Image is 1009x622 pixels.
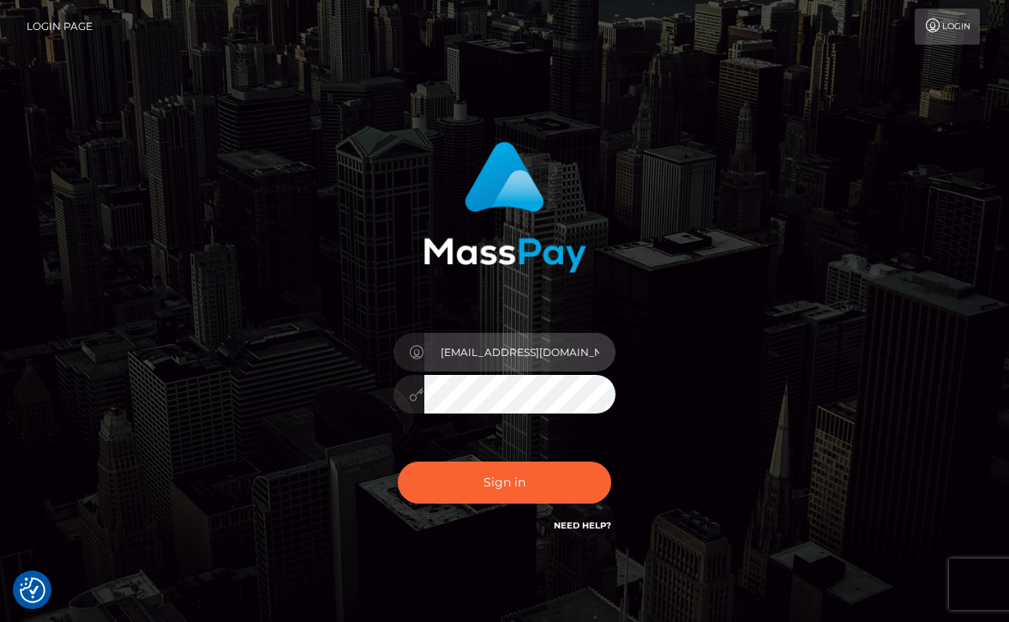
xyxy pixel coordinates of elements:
[27,9,93,45] a: Login Page
[915,9,980,45] a: Login
[398,462,612,504] button: Sign in
[423,142,586,273] img: MassPay Login
[20,577,45,603] img: Revisit consent button
[424,333,616,371] input: Username...
[20,577,45,603] button: Consent Preferences
[554,520,611,531] a: Need Help?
